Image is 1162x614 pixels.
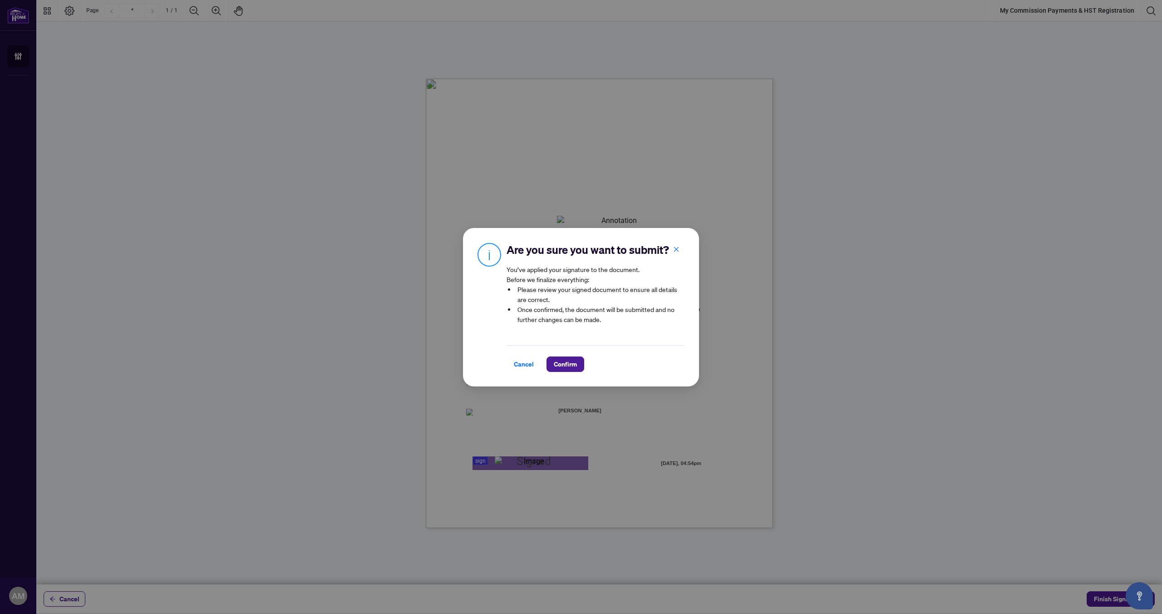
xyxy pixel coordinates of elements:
[507,264,684,331] article: You’ve applied your signature to the document. Before we finalize everything:
[516,284,684,304] li: Please review your signed document to ensure all details are correct.
[507,243,684,257] h2: Are you sure you want to submit?
[1126,582,1153,609] button: Open asap
[673,246,679,252] span: close
[478,243,501,267] img: Info Icon
[547,357,584,372] button: Confirm
[516,304,684,324] li: Once confirmed, the document will be submitted and no further changes can be made.
[554,357,577,371] span: Confirm
[507,357,541,372] button: Cancel
[514,357,534,371] span: Cancel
